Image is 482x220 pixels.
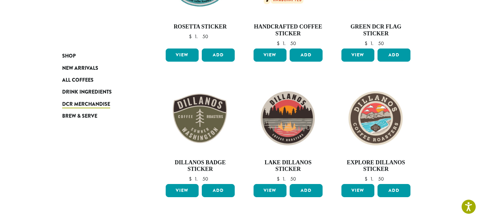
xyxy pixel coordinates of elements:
span: DCR Merchandise [62,100,110,108]
img: Dillanos-Badge-Sticker-300x300.jpg [164,82,236,154]
button: Add [202,184,235,197]
a: Explore Dillanos Sticker $1.50 [340,82,412,182]
bdi: 1.50 [277,176,299,182]
h4: Handcrafted Coffee Sticker [252,23,324,37]
span: All Coffees [62,76,94,84]
bdi: 1.50 [189,33,211,40]
button: Add [378,184,410,197]
span: New Arrivals [62,64,98,72]
span: $ [189,176,194,182]
bdi: 1.50 [365,40,387,47]
a: Drink Ingredients [62,86,137,98]
a: View [166,49,199,62]
span: $ [277,176,282,182]
h4: Green DCR Flag Sticker [340,23,412,37]
img: DCR-Round-Tree-Lake-Reflect-300x300.jpg [252,82,324,154]
button: Add [290,49,323,62]
a: View [341,184,374,197]
a: Shop [62,50,137,62]
bdi: 1.50 [189,176,211,182]
a: DCR Merchandise [62,98,137,110]
a: All Coffees [62,74,137,86]
a: Brew & Serve [62,110,137,122]
bdi: 1.50 [277,40,299,47]
button: Add [290,184,323,197]
h4: Rosetta Sticker [164,23,236,30]
span: Brew & Serve [62,112,97,120]
a: View [341,49,374,62]
a: Lake Dillanos Sticker $1.50 [252,82,324,182]
span: Shop [62,52,76,60]
h4: Lake Dillanos Sticker [252,159,324,173]
bdi: 1.50 [365,176,387,182]
a: View [166,184,199,197]
h4: Explore Dillanos Sticker [340,159,412,173]
span: $ [365,40,370,47]
span: Drink Ingredients [62,88,112,96]
button: Add [378,49,410,62]
a: View [254,49,287,62]
h4: Dillanos Badge Sticker [164,159,236,173]
img: Explore-Dillanos-Sticker-300x300.jpg [340,82,412,154]
span: $ [365,176,370,182]
a: New Arrivals [62,62,137,74]
button: Add [202,49,235,62]
span: $ [277,40,282,47]
a: Dillanos Badge Sticker $1.50 [164,82,236,182]
span: $ [189,33,194,40]
a: View [254,184,287,197]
